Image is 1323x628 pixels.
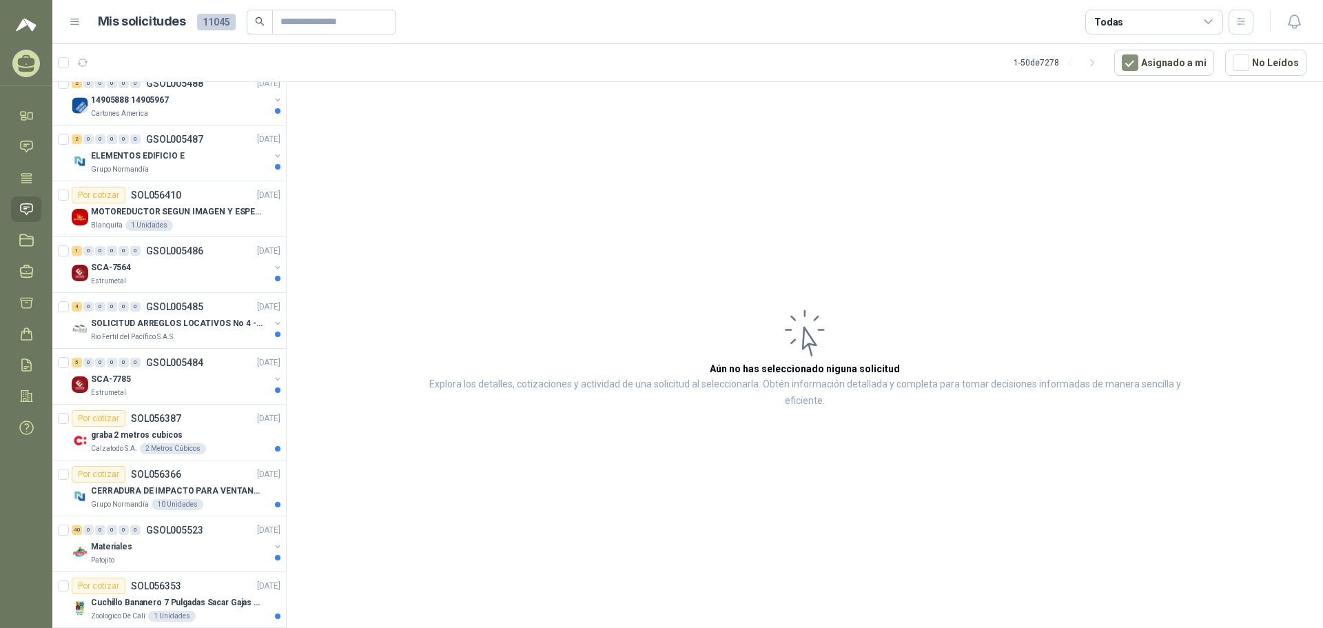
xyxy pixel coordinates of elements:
[130,246,141,256] div: 0
[72,488,88,505] img: Company Logo
[95,134,105,144] div: 0
[52,405,286,460] a: Por cotizarSOL056387[DATE] Company Logograba 2 metros cubicosCalzatodo S.A.2 Metros Cúbicos
[119,525,129,535] div: 0
[107,302,117,312] div: 0
[91,332,175,343] p: Rio Fertil del Pacífico S.A.S.
[91,108,148,119] p: Cartones America
[72,75,283,119] a: 2 0 0 0 0 0 GSOL005488[DATE] Company Logo14905888 14905967Cartones America
[257,356,280,369] p: [DATE]
[95,246,105,256] div: 0
[119,302,129,312] div: 0
[91,387,126,398] p: Estrumetal
[130,302,141,312] div: 0
[131,581,181,591] p: SOL056353
[91,220,123,231] p: Blanquita
[91,611,145,622] p: Zoologico De Cali
[148,611,196,622] div: 1 Unidades
[72,522,283,566] a: 40 0 0 0 0 0 GSOL005523[DATE] Company LogoMaterialesPatojito
[140,443,206,454] div: 2 Metros Cúbicos
[83,358,94,367] div: 0
[91,596,263,609] p: Cuchillo Bananero 7 Pulgadas Sacar Gajas O Deshoje O Desman
[72,97,88,114] img: Company Logo
[72,600,88,616] img: Company Logo
[98,12,186,32] h1: Mis solicitudes
[152,499,203,510] div: 10 Unidades
[146,302,203,312] p: GSOL005485
[72,578,125,594] div: Por cotizar
[146,79,203,88] p: GSOL005488
[72,354,283,398] a: 5 0 0 0 0 0 GSOL005484[DATE] Company LogoSCA-7785Estrumetal
[257,245,280,258] p: [DATE]
[257,580,280,593] p: [DATE]
[107,79,117,88] div: 0
[130,525,141,535] div: 0
[83,134,94,144] div: 0
[72,131,283,175] a: 2 0 0 0 0 0 GSOL005487[DATE] Company LogoELEMENTOS EDIFICIO EGrupo Normandía
[91,94,169,107] p: 14905888 14905967
[72,321,88,337] img: Company Logo
[72,410,125,427] div: Por cotizar
[83,525,94,535] div: 0
[255,17,265,26] span: search
[72,209,88,225] img: Company Logo
[83,79,94,88] div: 0
[72,525,82,535] div: 40
[72,466,125,483] div: Por cotizar
[257,524,280,537] p: [DATE]
[131,414,181,423] p: SOL056387
[107,134,117,144] div: 0
[91,540,132,554] p: Materiales
[95,79,105,88] div: 0
[257,189,280,202] p: [DATE]
[52,572,286,628] a: Por cotizarSOL056353[DATE] Company LogoCuchillo Bananero 7 Pulgadas Sacar Gajas O Deshoje O Desma...
[91,485,263,498] p: CERRADURA DE IMPACTO PARA VENTANAS
[72,246,82,256] div: 1
[72,187,125,203] div: Por cotizar
[72,265,88,281] img: Company Logo
[257,468,280,481] p: [DATE]
[91,499,149,510] p: Grupo Normandía
[107,525,117,535] div: 0
[91,555,114,566] p: Patojito
[119,79,129,88] div: 0
[119,358,129,367] div: 0
[83,246,94,256] div: 0
[91,261,131,274] p: SCA-7564
[72,153,88,170] img: Company Logo
[710,361,900,376] h3: Aún no has seleccionado niguna solicitud
[95,358,105,367] div: 0
[130,79,141,88] div: 0
[16,17,37,33] img: Logo peakr
[197,14,236,30] span: 11045
[72,79,82,88] div: 2
[91,150,185,163] p: ELEMENTOS EDIFICIO E
[424,376,1185,409] p: Explora los detalles, cotizaciones y actividad de una solicitud al seleccionarla. Obtén informaci...
[91,276,126,287] p: Estrumetal
[1114,50,1214,76] button: Asignado a mi
[257,77,280,90] p: [DATE]
[72,376,88,393] img: Company Logo
[119,134,129,144] div: 0
[146,358,203,367] p: GSOL005484
[1094,14,1123,30] div: Todas
[130,358,141,367] div: 0
[146,134,203,144] p: GSOL005487
[72,243,283,287] a: 1 0 0 0 0 0 GSOL005486[DATE] Company LogoSCA-7564Estrumetal
[130,134,141,144] div: 0
[72,358,82,367] div: 5
[257,301,280,314] p: [DATE]
[125,220,173,231] div: 1 Unidades
[72,432,88,449] img: Company Logo
[146,246,203,256] p: GSOL005486
[257,412,280,425] p: [DATE]
[91,429,183,442] p: graba 2 metros cubicos
[131,190,181,200] p: SOL056410
[83,302,94,312] div: 0
[95,302,105,312] div: 0
[72,134,82,144] div: 2
[91,317,263,330] p: SOLICITUD ARREGLOS LOCATIVOS No 4 - PICHINDE
[52,181,286,237] a: Por cotizarSOL056410[DATE] Company LogoMOTOREDUCTOR SEGUN IMAGEN Y ESPECIFICACIONES ADJUNTASBlanq...
[91,205,263,219] p: MOTOREDUCTOR SEGUN IMAGEN Y ESPECIFICACIONES ADJUNTAS
[107,358,117,367] div: 0
[146,525,203,535] p: GSOL005523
